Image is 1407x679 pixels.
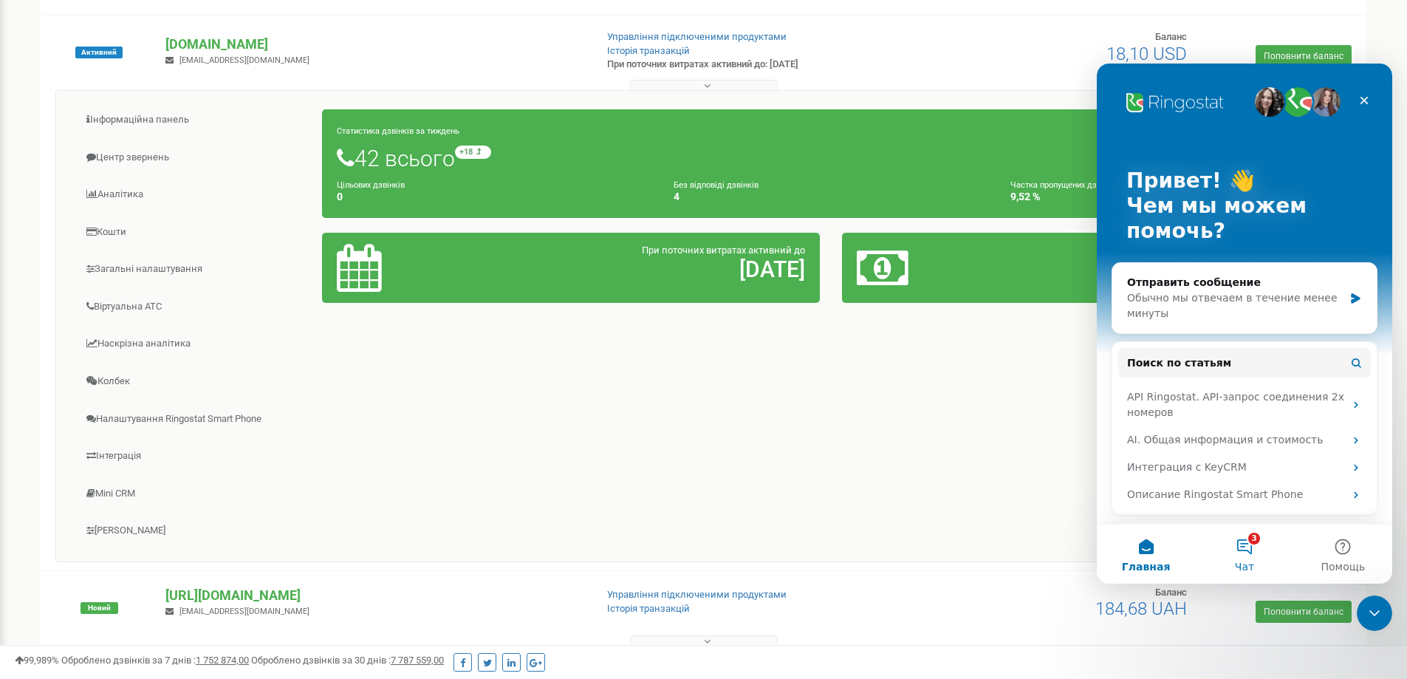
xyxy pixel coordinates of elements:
[165,35,583,54] p: [DOMAIN_NAME]
[67,289,323,325] a: Віртуальна АТС
[1097,64,1392,584] iframe: Intercom live chat
[607,589,787,600] a: Управління підключеними продуктами
[1357,596,1392,631] iframe: Intercom live chat
[179,607,309,616] span: [EMAIL_ADDRESS][DOMAIN_NAME]
[165,586,583,605] p: [URL][DOMAIN_NAME]
[81,602,118,614] span: Новий
[391,655,444,666] u: 7 787 559,00
[67,251,323,287] a: Загальні налаштування
[67,513,323,549] a: [PERSON_NAME]
[67,102,323,138] a: Інформаційна панель
[15,655,59,666] span: 99,989%
[67,476,323,512] a: Mini CRM
[75,47,123,58] span: Активний
[196,655,249,666] u: 1 752 874,00
[67,401,323,437] a: Налаштування Ringostat Smart Phone
[607,58,914,72] p: При поточних витратах активний до: [DATE]
[1256,45,1352,67] a: Поповнити баланс
[607,603,690,614] a: Історія транзакцій
[1155,31,1187,42] span: Баланс
[337,146,1325,171] h1: 42 всього
[67,214,323,250] a: Кошти
[67,177,323,213] a: Аналiтика
[1010,180,1119,190] small: Частка пропущених дзвінків
[674,191,988,202] h4: 4
[67,438,323,474] a: Інтеграція
[67,140,323,176] a: Центр звернень
[337,126,459,136] small: Статистика дзвінків за тиждень
[337,191,651,202] h4: 0
[1106,44,1187,64] span: 18,10 USD
[607,31,787,42] a: Управління підключеними продуктами
[607,45,690,56] a: Історія транзакцій
[455,146,491,159] small: +18
[179,55,309,65] span: [EMAIL_ADDRESS][DOMAIN_NAME]
[642,245,805,256] span: При поточних витратах активний до
[251,655,444,666] span: Оброблено дзвінків за 30 днів :
[1095,598,1187,619] span: 184,68 UAH
[61,655,249,666] span: Оброблено дзвінків за 7 днів :
[500,257,805,282] h2: [DATE]
[1256,601,1352,623] a: Поповнити баланс
[674,180,759,190] small: Без відповіді дзвінків
[67,364,323,400] a: Колбек
[67,326,323,362] a: Наскрізна аналітика
[1010,191,1325,202] h4: 9,52 %
[1155,587,1187,598] span: Баланс
[1020,257,1325,282] h2: 18,10 $
[337,180,405,190] small: Цільових дзвінків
